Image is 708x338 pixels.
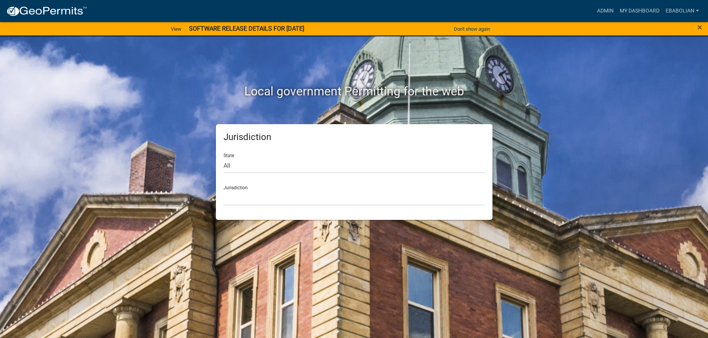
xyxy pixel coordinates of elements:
[594,4,617,18] a: Admin
[697,22,702,33] span: ×
[144,84,564,98] h2: Local government Permitting for the web
[223,132,485,143] h5: Jurisdiction
[617,4,663,18] a: My Dashboard
[168,23,184,35] a: View
[189,25,304,32] strong: SOFTWARE RELEASE DETAILS FOR [DATE]
[663,4,702,18] a: ebabolian
[451,23,493,35] button: Don't show again
[697,23,702,32] button: Close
